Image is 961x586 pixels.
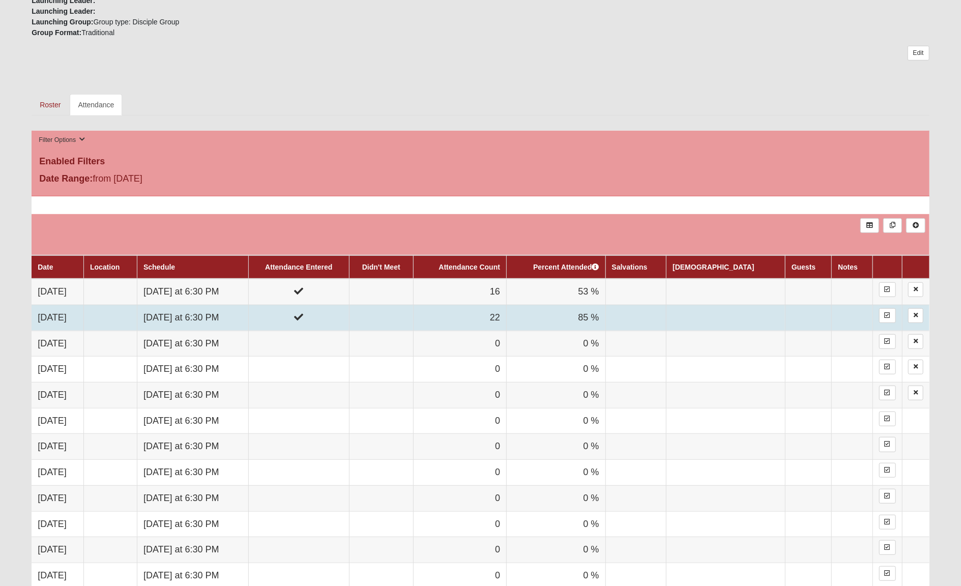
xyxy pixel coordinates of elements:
[507,331,605,357] td: 0 %
[908,360,923,374] a: Delete
[137,434,248,460] td: [DATE] at 6:30 PM
[879,463,896,478] a: Enter Attendance
[137,408,248,434] td: [DATE] at 6:30 PM
[879,386,896,400] a: Enter Attendance
[32,485,83,511] td: [DATE]
[39,172,93,186] label: Date Range:
[413,383,506,408] td: 0
[879,308,896,323] a: Enter Attendance
[785,255,831,279] th: Guests
[605,255,666,279] th: Salvations
[908,386,923,400] a: Delete
[137,331,248,357] td: [DATE] at 6:30 PM
[879,540,896,555] a: Enter Attendance
[32,511,83,537] td: [DATE]
[413,537,506,563] td: 0
[32,434,83,460] td: [DATE]
[879,566,896,581] a: Enter Attendance
[32,28,81,37] strong: Group Format:
[32,172,331,188] div: from [DATE]
[879,515,896,530] a: Enter Attendance
[137,537,248,563] td: [DATE] at 6:30 PM
[879,489,896,504] a: Enter Attendance
[39,156,922,167] h4: Enabled Filters
[265,263,332,271] a: Attendance Entered
[908,282,923,297] a: Delete
[507,537,605,563] td: 0 %
[413,279,506,305] td: 16
[137,485,248,511] td: [DATE] at 6:30 PM
[143,263,175,271] a: Schedule
[137,279,248,305] td: [DATE] at 6:30 PM
[439,263,501,271] a: Attendance Count
[32,279,83,305] td: [DATE]
[32,7,95,15] strong: Launching Leader:
[507,511,605,537] td: 0 %
[413,305,506,331] td: 22
[137,383,248,408] td: [DATE] at 6:30 PM
[137,305,248,331] td: [DATE] at 6:30 PM
[906,218,925,233] a: Alt+N
[507,305,605,331] td: 85 %
[507,383,605,408] td: 0 %
[32,537,83,563] td: [DATE]
[908,308,923,323] a: Delete
[413,331,506,357] td: 0
[879,437,896,452] a: Enter Attendance
[507,434,605,460] td: 0 %
[413,485,506,511] td: 0
[32,94,69,115] a: Roster
[32,331,83,357] td: [DATE]
[879,282,896,297] a: Enter Attendance
[879,360,896,374] a: Enter Attendance
[32,383,83,408] td: [DATE]
[413,434,506,460] td: 0
[137,460,248,486] td: [DATE] at 6:30 PM
[413,511,506,537] td: 0
[362,263,400,271] a: Didn't Meet
[32,305,83,331] td: [DATE]
[32,357,83,383] td: [DATE]
[533,263,599,271] a: Percent Attended
[883,218,902,233] a: Merge Records into Merge Template
[507,408,605,434] td: 0 %
[507,460,605,486] td: 0 %
[36,135,88,145] button: Filter Options
[507,279,605,305] td: 53 %
[32,18,93,26] strong: Launching Group:
[413,357,506,383] td: 0
[879,334,896,349] a: Enter Attendance
[413,460,506,486] td: 0
[413,408,506,434] td: 0
[666,255,785,279] th: [DEMOGRAPHIC_DATA]
[137,357,248,383] td: [DATE] at 6:30 PM
[32,460,83,486] td: [DATE]
[32,408,83,434] td: [DATE]
[70,94,122,115] a: Attendance
[90,263,120,271] a: Location
[908,46,929,61] a: Edit
[137,511,248,537] td: [DATE] at 6:30 PM
[507,357,605,383] td: 0 %
[908,334,923,349] a: Delete
[507,485,605,511] td: 0 %
[860,218,879,233] a: Export to Excel
[38,263,53,271] a: Date
[838,263,858,271] a: Notes
[879,412,896,426] a: Enter Attendance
